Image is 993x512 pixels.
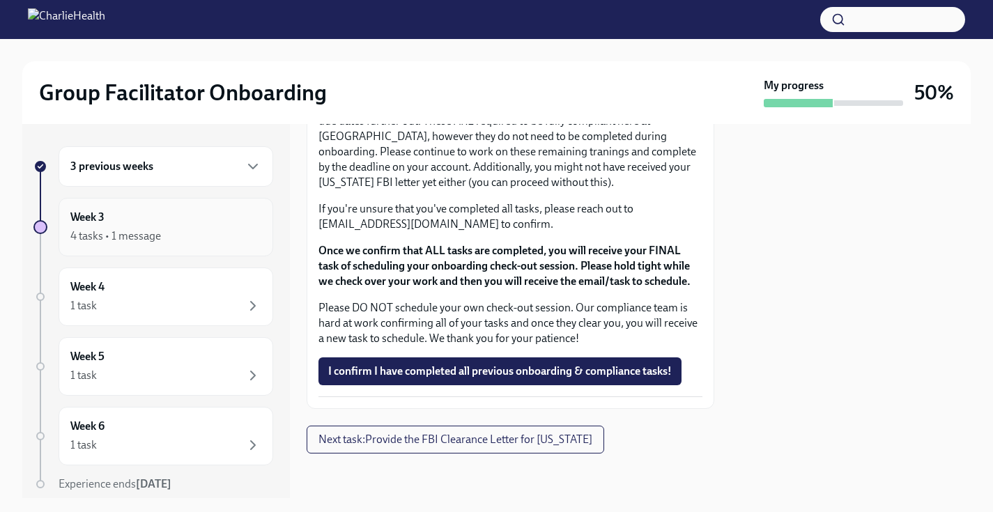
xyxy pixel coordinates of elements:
[318,244,691,288] strong: Once we confirm that ALL tasks are completed, you will receive your FINAL task of scheduling your...
[318,433,592,447] span: Next task : Provide the FBI Clearance Letter for [US_STATE]
[318,98,702,190] p: You should still have a few Relias courses in your library that have due dates further out. These...
[70,228,161,244] div: 4 tasks • 1 message
[764,78,824,93] strong: My progress
[33,267,273,326] a: Week 41 task
[328,364,672,378] span: I confirm I have completed all previous onboarding & compliance tasks!
[33,407,273,465] a: Week 61 task
[39,79,327,107] h2: Group Facilitator Onboarding
[70,437,97,453] div: 1 task
[59,146,273,187] div: 3 previous weeks
[70,279,105,295] h6: Week 4
[33,337,273,396] a: Week 51 task
[307,426,604,453] button: Next task:Provide the FBI Clearance Letter for [US_STATE]
[70,349,105,364] h6: Week 5
[70,298,97,313] div: 1 task
[70,419,105,434] h6: Week 6
[136,477,171,490] strong: [DATE]
[318,357,682,385] button: I confirm I have completed all previous onboarding & compliance tasks!
[33,198,273,256] a: Week 34 tasks • 1 message
[70,368,97,383] div: 1 task
[914,80,954,105] h3: 50%
[59,477,171,490] span: Experience ends
[70,159,153,174] h6: 3 previous weeks
[318,201,702,232] p: If you're unsure that you've completed all tasks, please reach out to [EMAIL_ADDRESS][DOMAIN_NAME...
[28,8,105,31] img: CharlieHealth
[70,210,105,225] h6: Week 3
[318,300,702,346] p: Please DO NOT schedule your own check-out session. Our compliance team is hard at work confirming...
